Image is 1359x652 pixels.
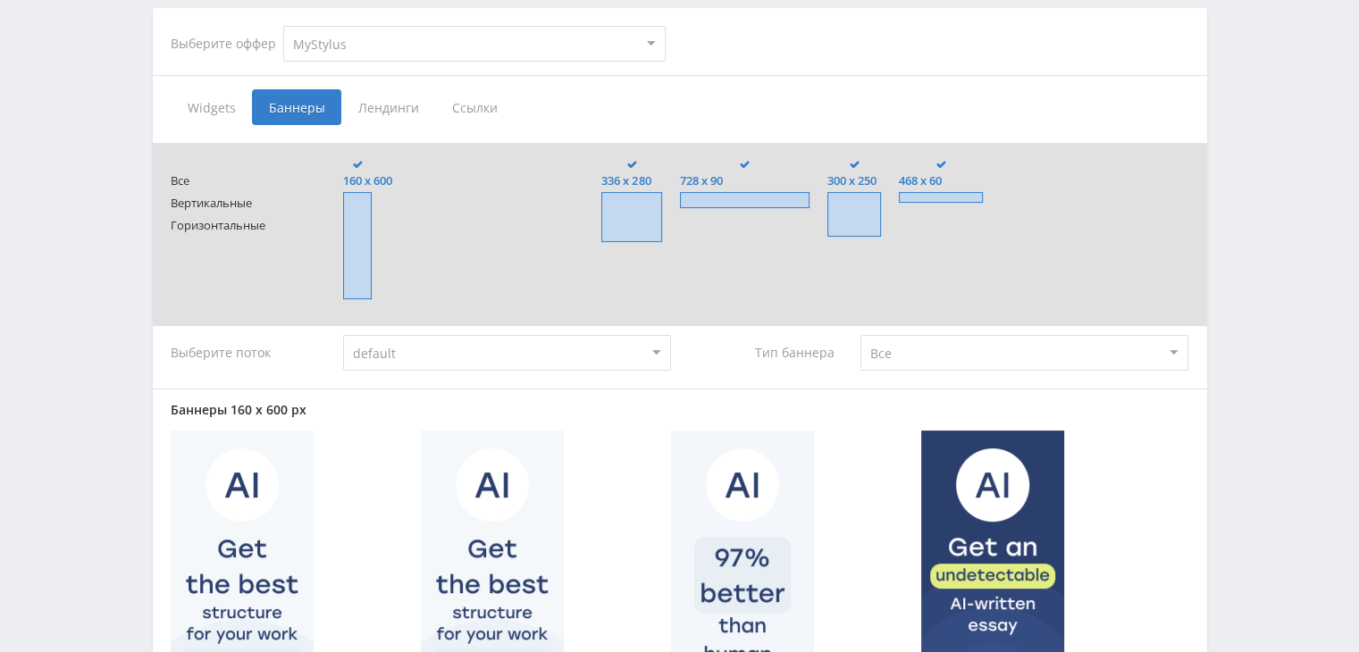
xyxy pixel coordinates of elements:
div: Тип баннера [688,335,843,371]
span: Лендинги [341,89,435,125]
div: Выберите поток [171,335,326,371]
span: 160 x 600 [343,174,392,188]
span: 300 x 250 [827,174,881,188]
div: Баннеры 160 x 600 px [171,403,1189,417]
span: Вертикальные [171,196,308,210]
span: 468 x 60 [899,174,983,188]
span: Горизонтальные [171,219,308,232]
span: 728 x 90 [680,174,810,188]
span: Ссылки [435,89,515,125]
span: 336 x 280 [601,174,661,188]
span: Widgets [171,89,252,125]
div: Выберите оффер [171,37,283,51]
span: Все [171,174,308,188]
span: Баннеры [252,89,341,125]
